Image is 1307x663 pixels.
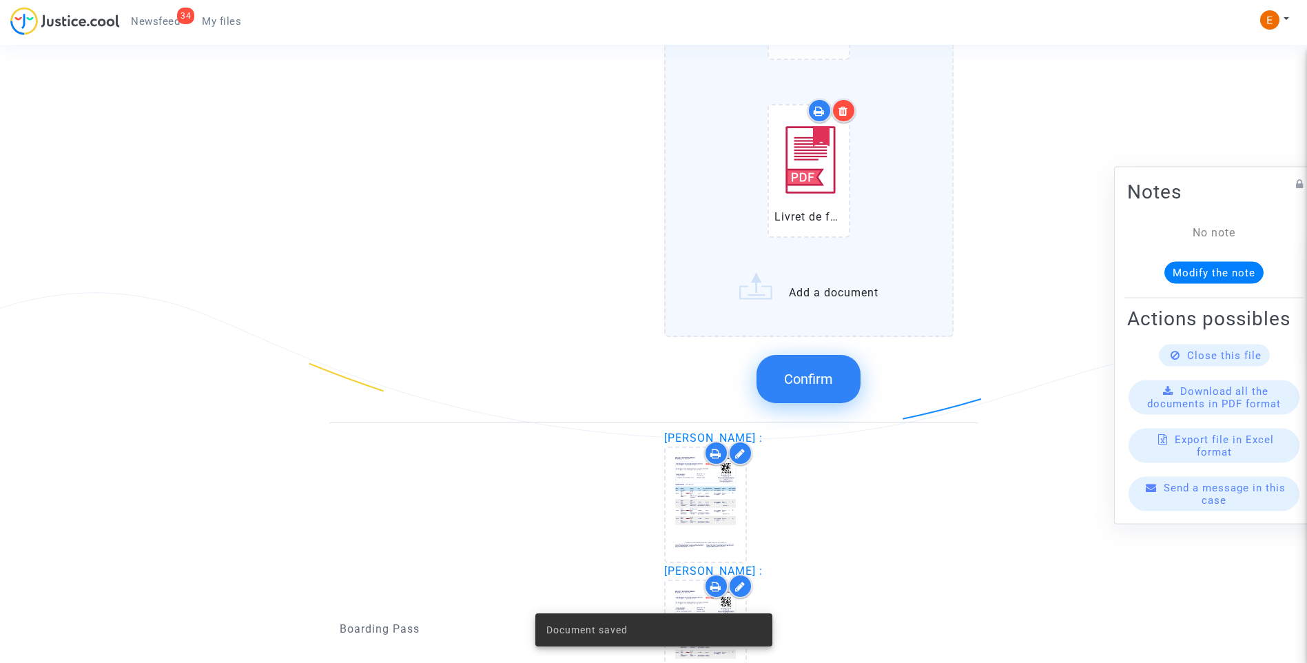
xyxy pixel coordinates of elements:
span: Document saved [546,623,628,637]
div: 34 [177,8,194,24]
h2: Notes [1127,180,1301,204]
span: Close this file [1187,349,1262,362]
img: ACg8ocIeiFvHKe4dA5oeRFd_CiCnuxWUEc1A2wYhRJE3TTWt=s96-c [1260,10,1279,30]
a: My files [191,11,252,32]
h2: Actions possibles [1127,307,1301,331]
button: Confirm [757,355,861,403]
div: No note [1148,225,1280,241]
span: [PERSON_NAME] : [664,431,763,445]
p: Boarding Pass [340,620,644,637]
span: Confirm [784,371,833,387]
span: Send a message in this case [1164,482,1286,507]
a: 34Newsfeed [120,11,191,32]
span: Export file in Excel format [1175,433,1274,458]
span: Download all the documents in PDF format [1147,385,1281,410]
span: My files [202,15,241,28]
span: Newsfeed [131,15,180,28]
button: Modify the note [1164,262,1264,284]
img: jc-logo.svg [10,7,120,35]
span: [PERSON_NAME] : [664,564,763,578]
